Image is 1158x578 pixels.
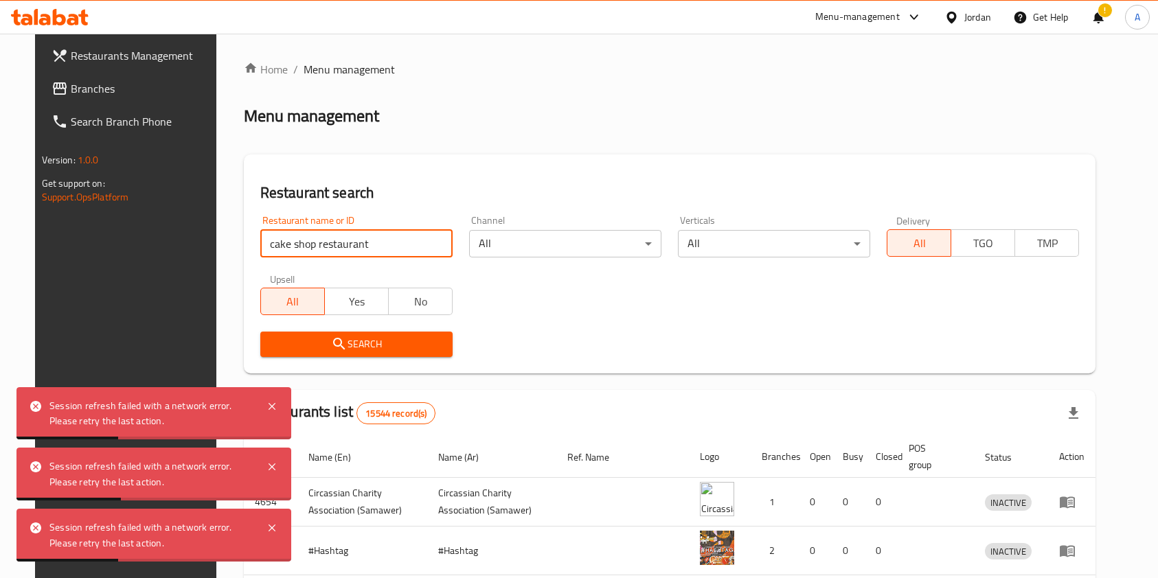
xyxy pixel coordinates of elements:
div: Export file [1057,397,1090,430]
td: 4654 [244,478,297,527]
td: 0 [865,478,898,527]
div: Menu [1059,542,1085,559]
span: Get support on: [42,174,105,192]
td: #Hashtag [297,527,427,575]
span: TMP [1021,233,1074,253]
span: Branches [71,80,218,97]
a: Search Branch Phone [41,105,229,138]
span: Yes [330,292,383,312]
input: Search for restaurant name or ID.. [260,230,453,257]
span: Name (Ar) [438,449,497,465]
a: Branches [41,72,229,105]
h2: Restaurants list [255,402,436,424]
th: Closed [865,436,898,478]
a: Restaurants Management [41,39,229,72]
div: Total records count [356,402,435,424]
th: Busy [832,436,865,478]
button: TGO [951,229,1015,257]
li: / [293,61,298,78]
td: 1 [751,478,799,527]
img: #Hashtag [700,531,734,565]
td: #Hashtag [427,527,557,575]
th: Branches [751,436,799,478]
div: INACTIVE [985,543,1032,559]
span: Search [271,336,442,353]
td: 0 [832,478,865,527]
td: 0 [799,527,832,575]
div: Menu-management [815,9,900,25]
span: Search Branch Phone [71,113,218,130]
td: 0 [799,478,832,527]
a: Home [244,61,288,78]
button: All [260,288,325,315]
span: POS group [909,440,958,473]
span: Menu management [304,61,395,78]
span: Status [985,449,1030,465]
div: Jordan [964,10,991,25]
span: No [394,292,447,312]
span: 15544 record(s) [357,407,435,420]
span: All [893,233,946,253]
div: Menu [1059,494,1085,510]
span: 1.0.0 [78,151,99,169]
label: Upsell [270,274,295,284]
div: Session refresh failed with a network error. Please retry the last action. [49,520,253,551]
th: Logo [689,436,751,478]
h2: Restaurant search [260,183,1080,203]
span: INACTIVE [985,544,1032,559]
button: Search [260,332,453,357]
th: Open [799,436,832,478]
span: A [1135,10,1140,25]
span: Ref. Name [567,449,627,465]
span: TGO [957,233,1010,253]
nav: breadcrumb [244,61,1096,78]
td: ​Circassian ​Charity ​Association​ (Samawer) [427,478,557,527]
td: 0 [832,527,865,575]
td: ​Circassian ​Charity ​Association​ (Samawer) [297,478,427,527]
img: ​Circassian ​Charity ​Association​ (Samawer) [700,482,734,516]
span: All [266,292,319,312]
span: Version: [42,151,76,169]
h2: Menu management [244,105,379,127]
div: Session refresh failed with a network error. Please retry the last action. [49,398,253,429]
td: 0 [865,527,898,575]
div: Session refresh failed with a network error. Please retry the last action. [49,459,253,489]
button: No [388,288,453,315]
span: Name (En) [308,449,369,465]
button: TMP [1014,229,1079,257]
td: 2 [751,527,799,575]
button: Yes [324,288,389,315]
span: Restaurants Management [71,47,218,64]
label: Delivery [896,216,931,225]
a: Support.OpsPlatform [42,188,129,206]
th: Action [1048,436,1095,478]
span: INACTIVE [985,495,1032,511]
div: All [678,230,870,257]
button: All [887,229,951,257]
div: All [469,230,661,257]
